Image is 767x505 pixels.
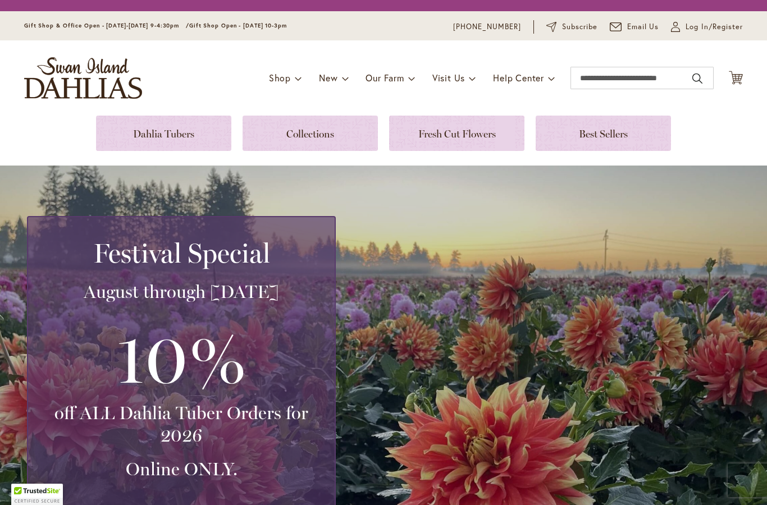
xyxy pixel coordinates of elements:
span: New [319,72,337,84]
a: store logo [24,57,142,99]
h3: Online ONLY. [42,458,321,480]
h3: 10% [42,314,321,402]
span: Gift Shop Open - [DATE] 10-3pm [189,22,287,29]
a: Subscribe [546,21,597,33]
h3: off ALL Dahlia Tuber Orders for 2026 [42,402,321,447]
span: Our Farm [366,72,404,84]
a: [PHONE_NUMBER] [453,21,521,33]
h2: Festival Special [42,237,321,269]
span: Help Center [493,72,544,84]
a: Log In/Register [671,21,743,33]
span: Visit Us [432,72,465,84]
h3: August through [DATE] [42,281,321,303]
span: Subscribe [562,21,597,33]
span: Shop [269,72,291,84]
span: Gift Shop & Office Open - [DATE]-[DATE] 9-4:30pm / [24,22,189,29]
button: Search [692,70,702,88]
a: Email Us [610,21,659,33]
span: Email Us [627,21,659,33]
span: Log In/Register [686,21,743,33]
